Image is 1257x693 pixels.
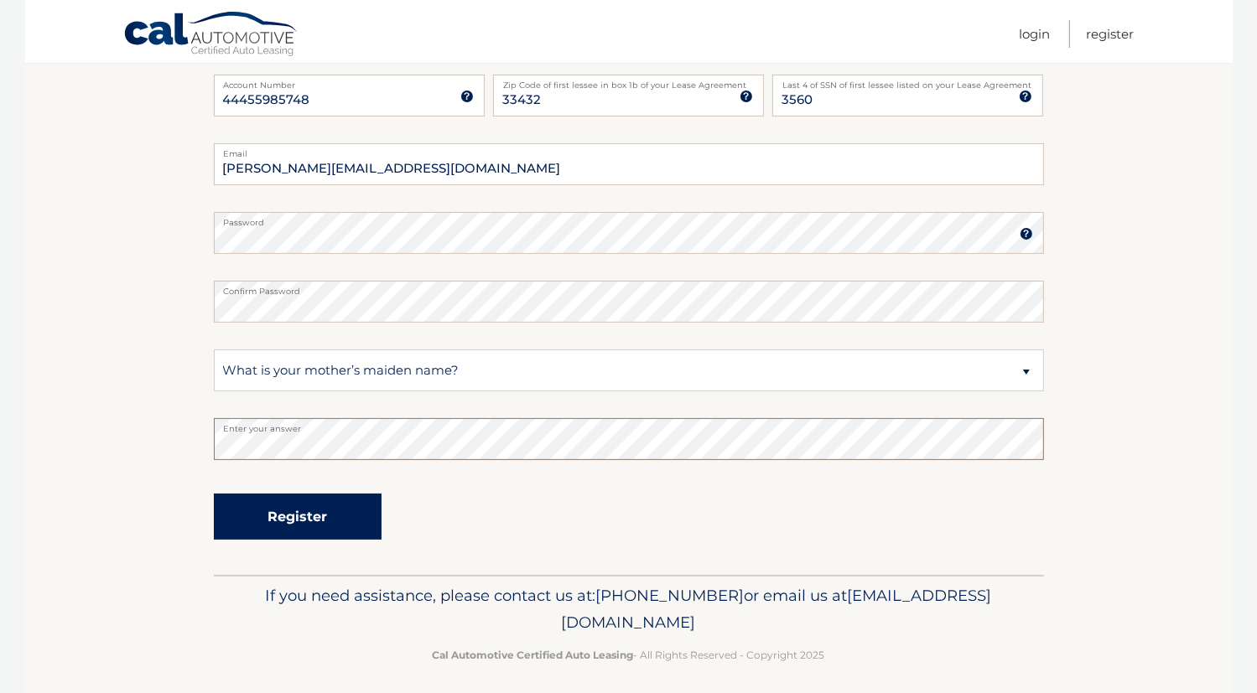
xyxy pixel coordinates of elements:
[214,75,485,116] input: Account Number
[1020,20,1051,48] a: Login
[214,281,1044,294] label: Confirm Password
[562,586,992,632] span: [EMAIL_ADDRESS][DOMAIN_NAME]
[225,582,1033,636] p: If you need assistance, please contact us at: or email us at
[214,143,1044,185] input: Email
[214,212,1044,225] label: Password
[740,90,753,103] img: tooltip.svg
[123,11,299,59] a: Cal Automotive
[772,75,1043,116] input: SSN or EIN (last 4 digits only)
[225,646,1033,664] p: - All Rights Reserved - Copyright 2025
[214,418,1044,432] label: Enter your answer
[493,75,764,116] input: Zip Code
[460,90,474,103] img: tooltip.svg
[596,586,745,605] span: [PHONE_NUMBER]
[214,143,1044,157] label: Email
[772,75,1043,88] label: Last 4 of SSN of first lessee listed on your Lease Agreement
[214,75,485,88] label: Account Number
[214,494,382,540] button: Register
[1087,20,1135,48] a: Register
[433,649,634,661] strong: Cal Automotive Certified Auto Leasing
[493,75,764,88] label: Zip Code of first lessee in box 1b of your Lease Agreement
[1020,227,1033,240] img: tooltip.svg
[1019,90,1032,103] img: tooltip.svg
